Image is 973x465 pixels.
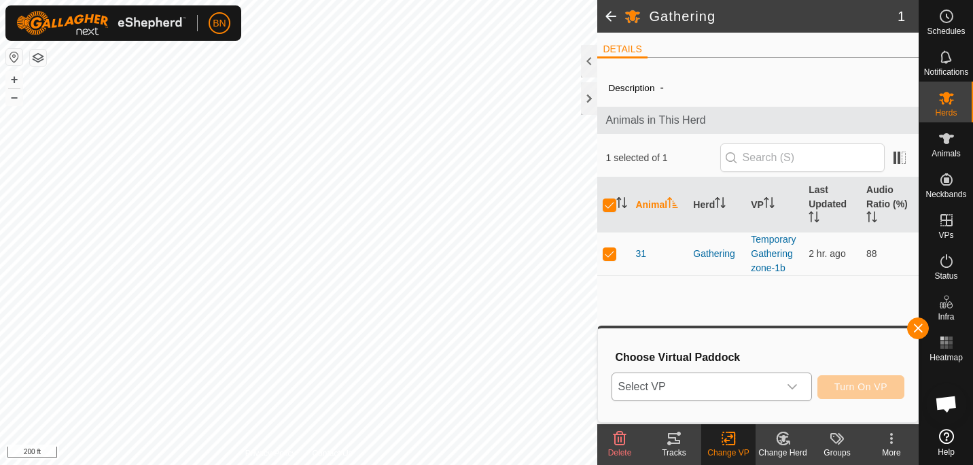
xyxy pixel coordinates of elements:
span: Sep 26, 2025, 7:30 AM [809,248,846,259]
th: Animal [630,177,688,232]
div: Change Herd [756,447,810,459]
span: Notifications [924,68,968,76]
a: Privacy Policy [245,447,296,460]
p-sorticon: Activate to sort [764,199,775,210]
th: VP [745,177,803,232]
th: Herd [688,177,745,232]
span: BN [213,16,226,31]
span: 31 [635,247,646,261]
th: Audio Ratio (%) [861,177,919,232]
h3: Choose Virtual Paddock [615,351,904,364]
div: More [864,447,919,459]
label: Description [608,83,654,93]
span: Schedules [927,27,965,35]
span: Heatmap [930,354,963,362]
button: – [6,89,22,105]
span: 88 [866,248,877,259]
span: VPs [938,231,953,239]
button: Map Layers [30,50,46,66]
span: Animals in This Herd [605,112,910,128]
span: - [654,76,669,99]
span: Select VP [612,373,778,400]
div: Open chat [926,383,967,424]
span: 1 selected of 1 [605,151,720,165]
span: 1 [898,6,905,27]
span: Delete [608,448,632,458]
button: Reset Map [6,49,22,65]
button: Turn On VP [817,375,904,399]
span: Turn On VP [834,381,887,392]
span: Status [934,272,957,280]
p-sorticon: Activate to sort [866,213,877,224]
span: Neckbands [925,190,966,199]
span: Animals [932,150,961,158]
p-sorticon: Activate to sort [715,199,726,210]
h2: Gathering [649,8,897,24]
li: DETAILS [597,42,647,58]
div: Gathering [693,247,740,261]
img: Gallagher Logo [16,11,186,35]
a: Temporary Gathering zone-1b [751,234,796,273]
div: Change VP [701,447,756,459]
span: Help [938,448,955,456]
span: Infra [938,313,954,321]
a: Contact Us [312,447,352,460]
input: Search (S) [720,143,885,172]
span: Herds [935,109,957,117]
div: dropdown trigger [779,373,806,400]
p-sorticon: Activate to sort [616,199,627,210]
p-sorticon: Activate to sort [667,199,678,210]
p-sorticon: Activate to sort [809,213,819,224]
th: Last Updated [803,177,861,232]
button: + [6,71,22,88]
a: Help [919,424,973,462]
div: Groups [810,447,864,459]
div: Tracks [647,447,701,459]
